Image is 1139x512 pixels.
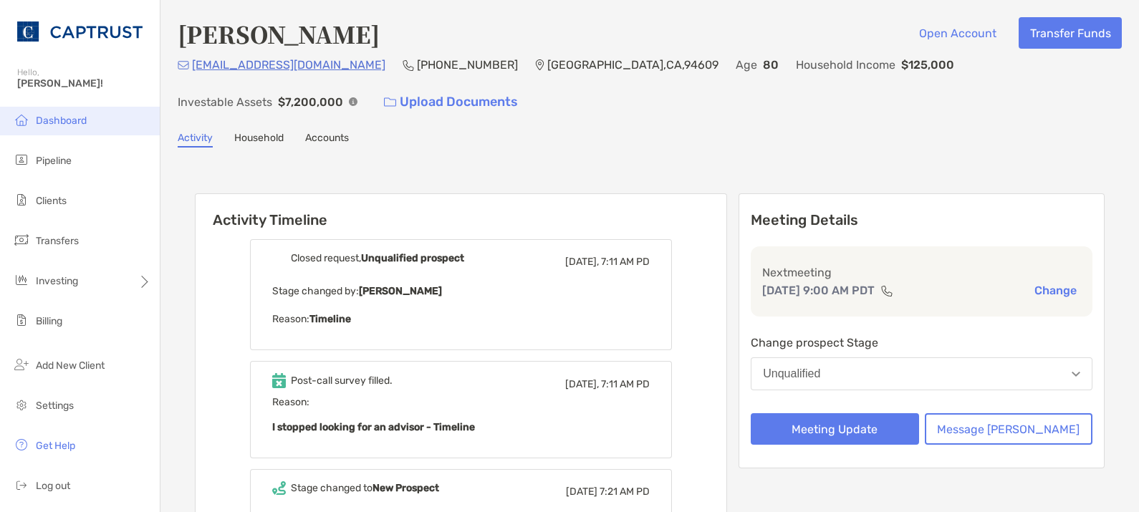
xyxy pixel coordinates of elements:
span: Log out [36,480,70,492]
span: Settings [36,400,74,412]
span: 7:11 AM PD [601,378,650,390]
span: Investing [36,275,78,287]
a: Household [234,132,284,148]
img: billing icon [13,311,30,329]
b: I stopped looking for an advisor - Timeline [272,421,475,433]
span: Billing [36,315,62,327]
p: Household Income [796,56,895,74]
img: Event icon [272,481,286,495]
p: Change prospect Stage [751,334,1092,352]
p: [GEOGRAPHIC_DATA] , CA , 94609 [547,56,719,74]
button: Transfer Funds [1019,17,1122,49]
img: clients icon [13,191,30,208]
div: Post-call survey filled. [291,375,393,387]
b: [PERSON_NAME] [359,285,442,297]
a: Accounts [305,132,349,148]
p: [PHONE_NUMBER] [417,56,518,74]
p: Meeting Details [751,211,1092,229]
span: [PERSON_NAME]! [17,77,151,90]
p: $125,000 [901,56,954,74]
p: [DATE] 9:00 AM PDT [762,281,875,299]
b: Timeline [309,313,351,325]
div: Unqualified [763,367,820,380]
img: Event icon [272,251,286,265]
img: pipeline icon [13,151,30,168]
span: Transfers [36,235,79,247]
p: Stage changed by: [272,282,650,300]
p: 80 [763,56,779,74]
img: Event icon [272,373,286,388]
button: Open Account [908,17,1007,49]
b: Unqualified prospect [361,252,464,264]
img: communication type [880,285,893,296]
img: transfers icon [13,231,30,248]
img: CAPTRUST Logo [17,6,143,57]
img: Info Icon [349,97,357,106]
h6: Activity Timeline [196,194,726,228]
span: 7:11 AM PD [601,256,650,268]
img: settings icon [13,396,30,413]
button: Message [PERSON_NAME] [925,413,1092,445]
span: Reason: [272,396,650,436]
p: Reason: [272,310,650,328]
img: logout icon [13,476,30,493]
p: [EMAIL_ADDRESS][DOMAIN_NAME] [192,56,385,74]
span: [DATE], [565,256,599,268]
button: Meeting Update [751,413,918,445]
div: Stage changed to [291,482,439,494]
img: Location Icon [535,59,544,71]
img: Open dropdown arrow [1072,372,1080,377]
img: get-help icon [13,436,30,453]
span: 7:21 AM PD [600,486,650,498]
img: button icon [384,97,396,107]
span: Dashboard [36,115,87,127]
div: Closed request, [291,252,464,264]
img: add_new_client icon [13,356,30,373]
p: Age [736,56,757,74]
img: Phone Icon [403,59,414,71]
p: Next meeting [762,264,1081,281]
a: Upload Documents [375,87,527,117]
button: Change [1030,283,1081,298]
span: Clients [36,195,67,207]
img: dashboard icon [13,111,30,128]
span: [DATE], [565,378,599,390]
p: $7,200,000 [278,93,343,111]
span: Get Help [36,440,75,452]
span: [DATE] [566,486,597,498]
span: Pipeline [36,155,72,167]
p: Investable Assets [178,93,272,111]
span: Add New Client [36,359,105,372]
b: New Prospect [373,482,439,494]
img: Email Icon [178,61,189,69]
button: Unqualified [751,357,1092,390]
img: investing icon [13,271,30,289]
a: Activity [178,132,213,148]
h4: [PERSON_NAME] [178,17,380,50]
